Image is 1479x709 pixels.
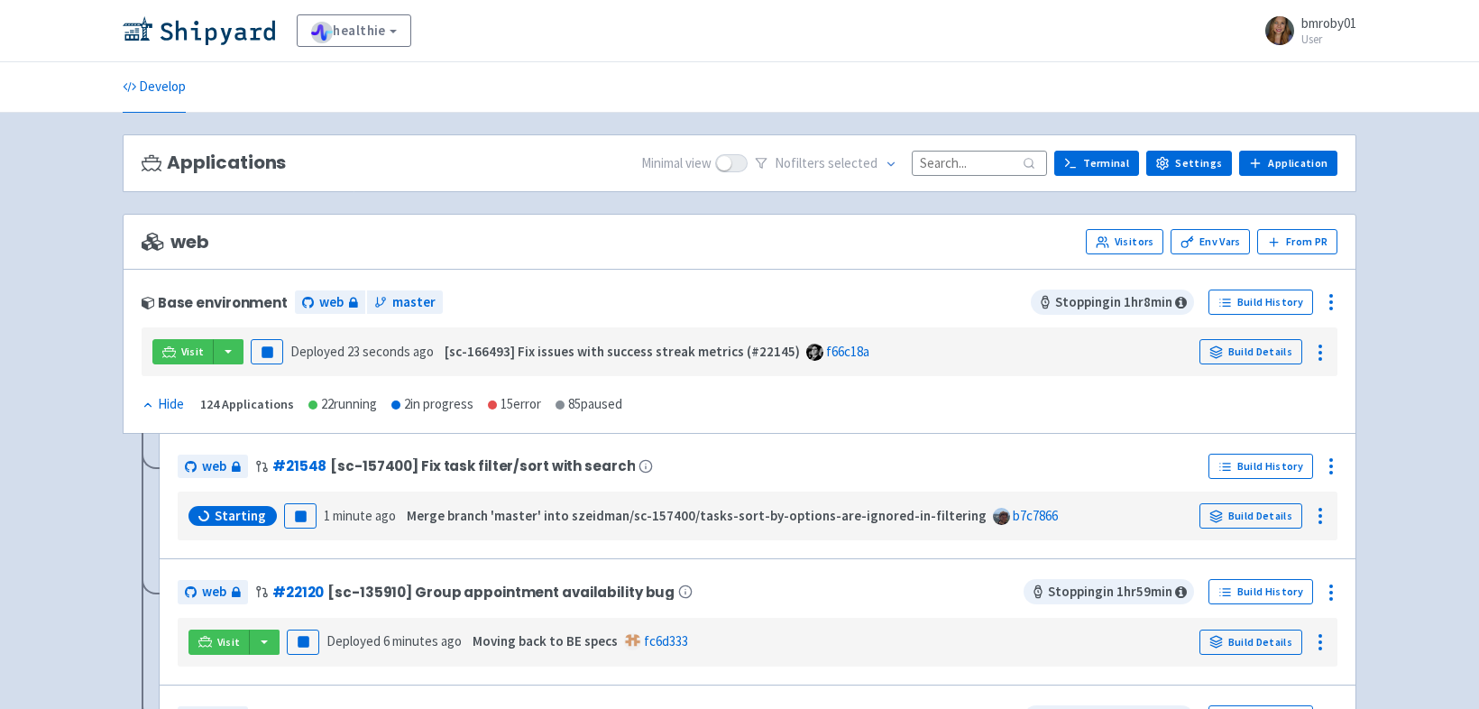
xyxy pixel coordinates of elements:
button: From PR [1257,229,1337,254]
a: master [367,290,443,315]
a: Build History [1208,454,1313,479]
span: Deployed [290,343,434,360]
span: Visit [217,635,241,649]
button: Pause [287,630,319,655]
a: healthie [297,14,411,47]
a: Build Details [1199,630,1302,655]
a: Terminal [1054,151,1139,176]
a: b7c7866 [1013,507,1058,524]
div: 124 Applications [200,394,294,415]
span: [sc-157400] Fix task filter/sort with search [330,458,635,474]
span: bmroby01 [1301,14,1356,32]
strong: Moving back to BE specs [473,632,618,649]
strong: Merge branch 'master' into szeidman/sc-157400/tasks-sort-by-options-are-ignored-in-filtering [407,507,987,524]
input: Search... [912,151,1047,175]
a: #22120 [272,583,324,602]
h3: Applications [142,152,286,173]
a: Build History [1208,290,1313,315]
time: 23 seconds ago [347,343,434,360]
a: web [295,290,365,315]
span: web [142,232,208,253]
a: Build Details [1199,503,1302,529]
a: Application [1239,151,1337,176]
a: Build History [1208,579,1313,604]
small: User [1301,33,1356,45]
div: 22 running [308,394,377,415]
a: Visit [152,339,214,364]
time: 6 minutes ago [383,632,462,649]
span: Starting [215,507,266,525]
a: Visitors [1086,229,1163,254]
span: master [392,292,436,313]
a: web [178,455,248,479]
img: Shipyard logo [123,16,275,45]
div: 15 error [488,394,541,415]
button: Hide [142,394,186,415]
span: web [202,456,226,477]
span: Visit [181,345,205,359]
a: fc6d333 [644,632,688,649]
div: Hide [142,394,184,415]
span: Minimal view [641,153,712,174]
a: web [178,580,248,604]
span: web [319,292,344,313]
button: Pause [251,339,283,364]
button: Pause [284,503,317,529]
a: bmroby01 User [1254,16,1356,45]
span: [sc-135910] Group appointment availability bug [327,585,675,600]
div: Base environment [142,295,288,310]
span: Stopping in 1 hr 8 min [1031,290,1194,315]
strong: [sc-166493] Fix issues with success streak metrics (#22145) [445,343,800,360]
a: f66c18a [826,343,869,360]
span: No filter s [775,153,877,174]
div: 85 paused [556,394,622,415]
span: selected [828,154,877,171]
div: 2 in progress [391,394,473,415]
a: Env Vars [1171,229,1250,254]
span: web [202,582,226,603]
span: Deployed [326,632,462,649]
a: Visit [188,630,250,655]
a: Settings [1146,151,1232,176]
time: 1 minute ago [324,507,396,524]
span: Stopping in 1 hr 59 min [1024,579,1194,604]
a: Develop [123,62,186,113]
a: #21548 [272,456,326,475]
a: Build Details [1199,339,1302,364]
